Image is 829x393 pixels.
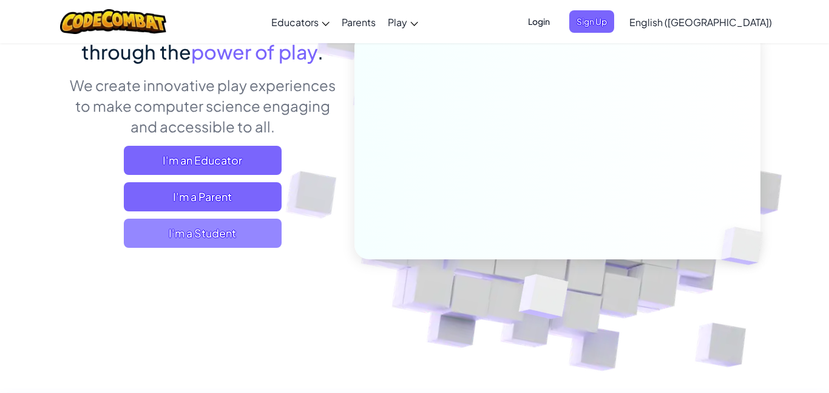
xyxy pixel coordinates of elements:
[623,5,778,38] a: English ([GEOGRAPHIC_DATA])
[124,219,282,248] button: I'm a Student
[521,10,557,33] button: Login
[388,16,407,29] span: Play
[336,5,382,38] a: Parents
[701,202,792,290] img: Overlap cubes
[265,5,336,38] a: Educators
[271,16,319,29] span: Educators
[124,146,282,175] a: I'm an Educator
[317,39,323,64] span: .
[60,9,166,34] img: CodeCombat logo
[191,39,317,64] span: power of play
[124,182,282,211] a: I'm a Parent
[629,16,772,29] span: English ([GEOGRAPHIC_DATA])
[69,75,336,137] p: We create innovative play experiences to make computer science engaging and accessible to all.
[569,10,614,33] button: Sign Up
[489,248,598,349] img: Overlap cubes
[382,5,424,38] a: Play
